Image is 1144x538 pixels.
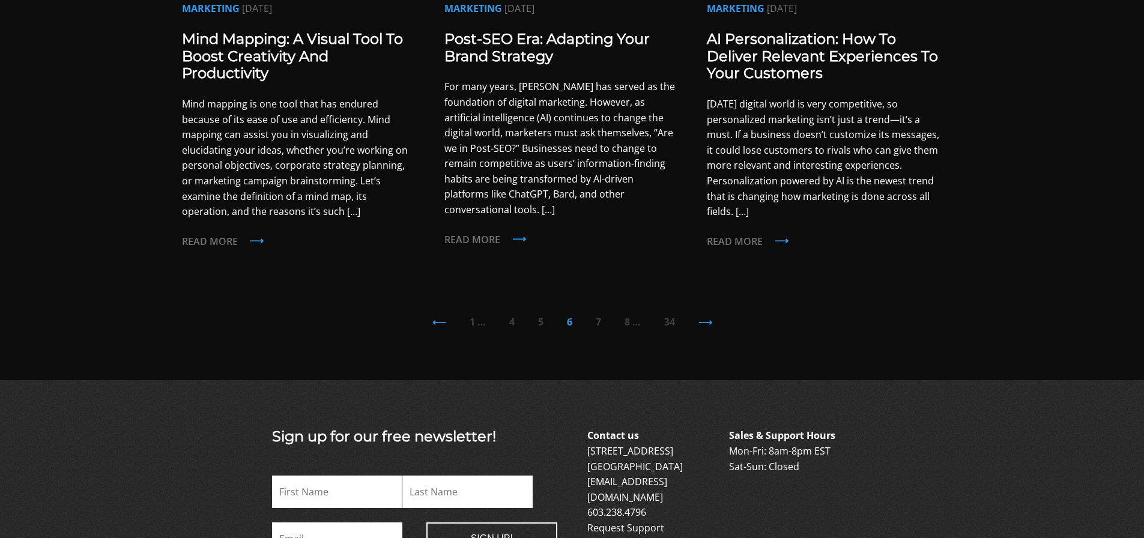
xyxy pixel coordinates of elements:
[182,234,415,250] a: Read more
[182,1,240,16] small: MARKETING
[698,315,712,328] a: ⟶
[707,1,764,16] small: MARKETING
[587,444,683,473] a: [STREET_ADDRESS][GEOGRAPHIC_DATA]
[587,475,667,504] a: [EMAIL_ADDRESS][DOMAIN_NAME]
[707,30,938,82] a: AI Personalization: How to Deliver Relevant Experiences To Your Customers
[587,506,646,519] a: 603.238.4796
[664,315,675,328] a: Page 34
[182,30,403,82] a: Mind Mapping: A Visual Tool to Boost Creativity and Productivity
[596,315,601,328] a: Page 7
[632,315,641,328] span: …
[242,1,272,16] small: [DATE]
[707,97,940,220] p: [DATE] digital world is very competitive, so personalized marketing isn’t just a trend—it’s a mus...
[587,429,639,442] b: Contact us
[402,476,533,508] input: Last Name
[504,1,534,16] small: [DATE]
[729,429,835,442] b: Sales & Support Hours
[272,428,557,446] h3: Sign up for our free newsletter!
[444,79,677,217] p: For many years, [PERSON_NAME] has served as the foundation of digital marketing. However, as arti...
[509,315,515,328] a: Page 4
[567,315,572,328] span: Page 6
[432,315,446,328] a: ⟵
[444,30,650,65] a: Post-SEO Era: Adapting Your Brand Strategy
[625,315,630,328] a: Page 8
[707,234,940,250] a: Read more
[470,315,475,328] a: Page 1
[729,428,869,474] p: Mon-Fri: 8am-8pm EST Sat-Sun: Closed
[1084,480,1144,538] iframe: Chat Widget
[587,521,664,534] a: Request Support
[272,476,402,508] input: First Name
[538,315,543,328] a: Page 5
[444,232,677,248] a: Read more
[444,1,502,16] small: MARKETING
[182,97,415,220] p: Mind mapping is one tool that has endured because of its ease of use and efficiency. Mind mapping...
[477,315,486,328] span: …
[767,1,797,16] small: [DATE]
